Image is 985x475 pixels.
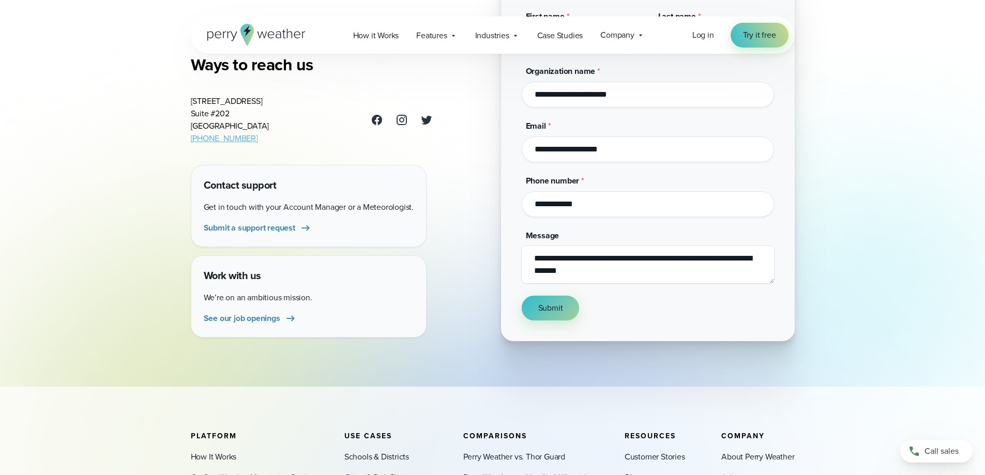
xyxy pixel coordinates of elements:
[526,65,596,77] span: Organization name
[625,431,676,441] span: Resources
[692,29,714,41] a: Log in
[537,29,583,42] span: Case Studies
[204,178,414,193] h4: Contact support
[526,175,580,187] span: Phone number
[344,25,408,46] a: How it Works
[204,292,414,304] p: We’re on an ambitious mission.
[526,10,565,22] span: First name
[625,451,685,463] a: Customer Stories
[925,445,959,457] span: Call sales
[204,222,295,234] span: Submit a support request
[344,451,409,463] a: Schools & Districts
[204,312,297,325] a: See our job openings
[600,29,634,41] span: Company
[353,29,399,42] span: How it Works
[526,229,559,241] span: Message
[463,451,565,463] a: Perry Weather vs. Thor Guard
[528,25,592,46] a: Case Studies
[191,451,237,463] a: How It Works
[191,431,237,441] span: Platform
[731,23,789,48] a: Try it free
[900,440,973,463] a: Call sales
[204,312,280,325] span: See our job openings
[526,120,546,132] span: Email
[416,29,447,42] span: Features
[191,95,269,145] address: [STREET_ADDRESS] Suite #202 [GEOGRAPHIC_DATA]
[721,431,765,441] span: Company
[204,268,414,283] h4: Work with us
[204,222,312,234] a: Submit a support request
[721,451,794,463] a: About Perry Weather
[344,431,392,441] span: Use Cases
[191,132,258,144] a: [PHONE_NUMBER]
[463,431,527,441] span: Comparisons
[204,201,414,213] p: Get in touch with your Account Manager or a Meteorologist.
[538,302,563,314] span: Submit
[475,29,509,42] span: Industries
[658,10,696,22] span: Last name
[522,296,580,320] button: Submit
[743,29,776,41] span: Try it free
[191,54,433,75] h3: Ways to reach us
